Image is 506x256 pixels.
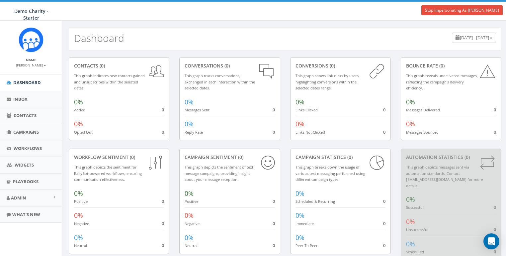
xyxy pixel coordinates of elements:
small: Immediate [295,221,314,226]
small: Neutral [74,243,87,248]
small: This graph reveals undelivered messages, reflecting the campaign's delivery efficiency. [406,73,478,90]
small: Unsuccessful [406,227,428,232]
span: Demo Charity - Starter [14,8,48,21]
span: 0% [406,240,415,248]
span: 0 [162,242,164,248]
span: Playbooks [13,179,39,185]
span: 0% [74,189,83,198]
span: 0 [383,242,385,248]
span: 0 [273,198,275,204]
small: This graph shows link clicks by users, highlighting conversions within the selected dates range. [295,73,360,90]
span: (0) [237,154,243,160]
small: Successful [406,205,424,210]
span: (0) [346,154,353,160]
span: 0 [383,107,385,113]
small: Neutral [185,243,198,248]
small: Negative [74,221,89,226]
small: This graph depicts the sentiment for RallyBot-powered workflows, ensuring communication effective... [74,165,142,182]
span: 0 [162,198,164,204]
span: (0) [438,63,445,69]
span: Dashboard [13,79,41,85]
span: 0 [383,129,385,135]
small: Messages Sent [185,107,210,112]
small: This graph tracks conversations, exchanged in each interaction within the selected dates. [185,73,255,90]
span: Admin [11,195,26,201]
div: Bounce Rate [406,63,496,69]
span: 0 [494,107,496,113]
span: (0) [98,63,105,69]
span: 0% [185,211,194,220]
span: 0% [185,98,194,106]
span: 0% [185,233,194,242]
span: 0% [406,98,415,106]
div: contacts [74,63,164,69]
div: Campaign Statistics [295,154,385,161]
span: [DATE] - [DATE] [460,35,489,41]
span: 0% [295,211,304,220]
small: Reply Rate [185,130,203,135]
span: Widgets [15,162,34,168]
small: Positive [185,199,198,204]
h2: Dashboard [74,33,124,44]
small: This graph depicts the sentiment of text message campaigns, providing insight about your message ... [185,165,253,182]
small: This graph breaks down the usage of various text messaging performed using different campaign types. [295,165,365,182]
span: 0% [74,233,83,242]
span: 0 [162,220,164,226]
a: Stop Impersonating As [PERSON_NAME] [421,5,503,15]
span: Contacts [14,112,37,118]
small: This graph depicts messages sent via automation standards. Contact [EMAIL_ADDRESS][DOMAIN_NAME] f... [406,165,483,188]
span: 0% [406,217,415,226]
small: Opted Out [74,130,93,135]
small: Links Clicked [295,107,318,112]
span: 0% [295,233,304,242]
span: 0% [295,189,304,198]
span: 0 [273,129,275,135]
small: Name [26,58,36,62]
span: 0 [494,129,496,135]
small: Peer To Peer [295,243,318,248]
span: 0% [406,120,415,128]
small: Negative [185,221,200,226]
span: 0 [273,107,275,113]
span: 0% [295,120,304,128]
small: Scheduled [406,249,424,254]
small: Scheduled & Recurring [295,199,335,204]
span: (0) [128,154,135,160]
span: 0 [162,129,164,135]
span: Campaigns [13,129,39,135]
span: 0 [494,204,496,210]
span: 0% [74,98,83,106]
span: 0 [273,242,275,248]
div: Open Intercom Messenger [483,233,499,249]
span: 0% [74,120,83,128]
span: (0) [223,63,230,69]
small: This graph indicates new contacts gained and unsubscribes within the selected dates. [74,73,145,90]
span: 0 [494,249,496,255]
div: conversations [185,63,275,69]
small: Messages Bounced [406,130,439,135]
small: Added [74,107,85,112]
div: Automation Statistics [406,154,496,161]
small: [PERSON_NAME] [16,63,46,67]
span: 0 [383,198,385,204]
span: Inbox [13,96,28,102]
span: 0 [494,226,496,232]
span: 0% [74,211,83,220]
div: conversions [295,63,385,69]
small: Messages Delivered [406,107,440,112]
span: 0% [185,189,194,198]
span: (0) [463,154,470,160]
div: Workflow Sentiment [74,154,164,161]
small: Positive [74,199,88,204]
span: What's New [12,211,40,217]
span: 0 [273,220,275,226]
span: 0 [383,220,385,226]
span: Workflows [14,145,42,151]
a: [PERSON_NAME] [16,62,46,68]
span: 0% [295,98,304,106]
span: (0) [328,63,335,69]
span: 0% [185,120,194,128]
small: Links Not Clicked [295,130,325,135]
div: Campaign Sentiment [185,154,275,161]
span: 0% [406,195,415,204]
